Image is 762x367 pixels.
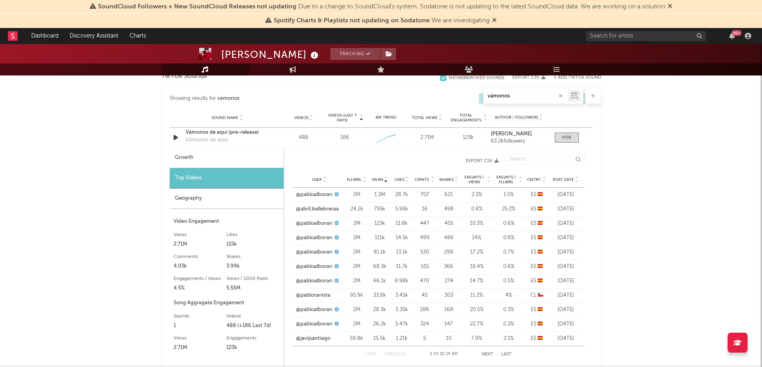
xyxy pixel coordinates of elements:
[347,191,367,199] div: 2M
[393,292,411,300] div: 3.45k
[463,292,491,300] div: 11.2 %
[174,217,280,226] div: Video Engagement
[484,93,568,99] input: Search by song name or URL
[586,31,706,41] input: Search for artists
[527,292,547,300] div: CL
[371,263,389,271] div: 68.3k
[385,352,406,357] button: Previous
[538,321,543,327] span: 🇪🇸
[538,192,543,197] span: 🇪🇸
[174,262,227,271] div: 4.03k
[495,292,523,300] div: 4 %
[538,250,543,255] span: 🇪🇸
[538,235,543,240] span: 🇪🇸
[296,205,339,213] a: @abril.ballebreraa
[347,335,367,343] div: 59.8k
[226,262,280,271] div: 3.99k
[439,306,459,314] div: 168
[347,220,367,228] div: 2M
[415,335,435,343] div: 5
[551,306,581,314] div: [DATE]
[393,205,411,213] div: 5.59k
[439,292,459,300] div: 303
[174,240,227,249] div: 2.71M
[347,306,367,314] div: 2M
[463,205,491,213] div: 0.8 %
[551,205,581,213] div: [DATE]
[274,18,490,24] span: : We are investigating
[296,191,332,199] a: @pabloalboran
[174,311,227,321] div: Sounds
[312,177,322,182] span: User
[463,175,486,184] span: Engmts / Views
[439,320,459,328] div: 147
[226,284,280,293] div: 5.55M
[415,191,435,199] div: 707
[393,306,411,314] div: 5.35k
[408,134,446,142] div: 2.71M
[491,131,546,137] a: [PERSON_NAME]
[26,28,64,44] a: Dashboard
[296,248,332,256] a: @pabloalboran
[463,220,491,228] div: 10.3 %
[371,320,389,328] div: 26.2k
[463,277,491,285] div: 14.7 %
[347,320,367,328] div: 2M
[300,159,499,163] button: Export CSV
[527,191,547,199] div: ES
[495,191,523,199] div: 1.5 %
[296,234,332,242] a: @pabloalboran
[98,4,665,10] span: : Due to a change to SoundCloud's system, Sodatone is not updating to the latest SoundCloud data....
[551,220,581,228] div: [DATE]
[393,277,411,285] div: 8.98k
[415,248,435,256] div: 530
[170,148,284,168] div: Growth
[372,177,383,182] span: Views
[495,205,523,213] div: 25.2 %
[212,115,238,120] span: Sound Name
[393,335,411,343] div: 1.21k
[538,206,543,212] span: 🇪🇸
[492,18,497,24] span: Dismiss
[551,191,581,199] div: [DATE]
[330,48,380,60] button: Tracking
[527,263,547,271] div: ES
[393,191,411,199] div: 28.7k
[527,248,547,256] div: ES
[538,264,543,269] span: 🇪🇸
[495,234,523,242] div: 0.8 %
[448,75,504,81] div: Show 2 Removed Sounds
[174,298,280,308] div: Song Aggregate Engagement
[551,320,581,328] div: [DATE]
[439,263,459,271] div: 366
[434,352,438,356] span: to
[422,349,466,359] div: 1 11 60
[296,220,332,228] a: @pabloalboran
[463,263,491,271] div: 18.4 %
[463,191,491,199] div: 2.3 %
[729,33,735,39] button: 99+
[226,343,280,353] div: 123k
[495,248,523,256] div: 0.7 %
[393,220,411,228] div: 11.8k
[415,220,435,228] div: 447
[285,134,322,142] div: 488
[371,234,389,242] div: 111k
[226,230,280,240] div: Likes
[527,306,547,314] div: ES
[538,293,543,298] span: 🇨🇱
[495,277,523,285] div: 0.5 %
[98,4,296,10] span: SoundCloud Followers + New SoundCloud Releases not updating
[174,284,227,293] div: 4.5%
[296,320,332,328] a: @pabloalboran
[439,177,454,182] span: Shares
[347,292,367,300] div: 95.9k
[551,248,581,256] div: [DATE]
[538,221,543,226] span: 🇪🇸
[340,134,349,142] div: 186
[415,292,435,300] div: 45
[495,115,538,120] span: Author / Followers
[463,306,491,314] div: 20.5 %
[347,205,367,213] div: 24.2k
[221,48,320,61] div: [PERSON_NAME]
